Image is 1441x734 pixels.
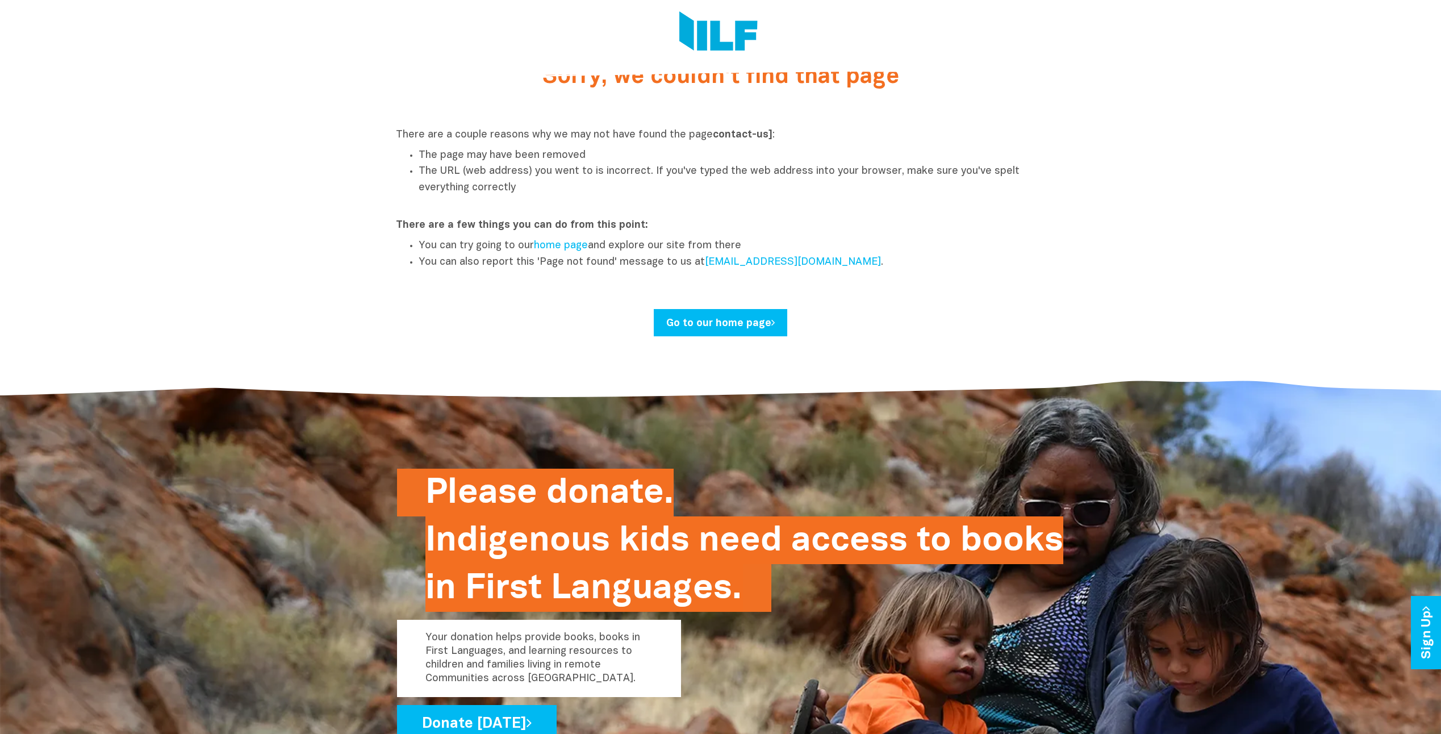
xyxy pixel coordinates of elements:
[705,257,881,267] a: [EMAIL_ADDRESS][DOMAIN_NAME]
[713,130,772,140] strong: contact-us]
[396,128,1046,142] p: There are a couple reasons why we may not have found the page :
[679,11,758,54] img: Logo
[396,220,648,230] strong: There are a few things you can do from this point:
[654,309,787,336] a: Go to our home page
[419,164,1046,197] li: The URL (web address) you went to is incorrect. If you've typed the web address into your browser...
[419,255,1046,271] li: You can also report this 'Page not found' message to us at .
[419,148,1046,164] li: The page may have been removed
[419,238,1046,255] li: You can try going to our and explore our site from there
[397,620,681,697] p: Your donation helps provide books, books in First Languages, and learning resources to children a...
[534,241,588,251] a: home page
[425,469,1063,612] h2: Please donate. Indigenous kids need access to books in First Languages.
